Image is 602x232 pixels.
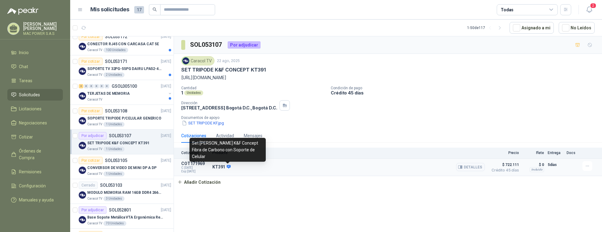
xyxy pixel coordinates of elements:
span: Chat [19,63,28,70]
img: Company Logo [79,167,86,174]
p: SOL053107 [109,134,131,138]
span: Solicitudes [19,91,40,98]
div: 1 Unidades [103,122,124,127]
p: 5 días [548,161,563,168]
span: Inicio [19,49,29,56]
p: [DATE] [161,108,171,114]
a: Negociaciones [7,117,63,129]
p: SOL053105 [105,158,127,163]
p: Cantidad [181,86,326,90]
img: Company Logo [79,68,86,75]
span: Licitaciones [19,105,41,112]
p: SOL053171 [105,59,127,64]
div: Unidades [184,90,203,95]
div: Actividad [216,132,234,139]
div: 2 [79,84,83,88]
img: Logo peakr [7,7,38,15]
img: Company Logo [79,191,86,199]
div: Cerrado [79,182,98,189]
p: Condición de pago [331,86,600,90]
p: SET TRIPODE K&F CONCEPT KT391 [87,140,150,146]
a: 2 0 0 0 0 0 GSOL005100[DATE] Company LogoTERJETAS DE MEMORIACaracol TV [79,83,172,102]
a: Manuales y ayuda [7,194,63,206]
p: MODULO MEMORIA RAM 16GB DDR4 2666 MHZ - PORTATIL [87,190,163,196]
p: [DATE] [161,83,171,89]
p: Caracol TV [87,97,102,102]
p: 22 ago, 2025 [217,58,240,64]
div: Por adjudicar [79,132,106,139]
img: Company Logo [79,142,86,149]
span: Órdenes de Compra [19,148,57,161]
a: Por cotizarSOL053108[DATE] Company LogoSOPORTE TRIPODE P/CELULAR GENERICOCaracol TV1 Unidades [70,105,174,130]
a: Por cotizarSOL053171[DATE] Company LogoSOPORTE TV 32PG-55PG DAIRU LPA52-446KIT2Caracol TV2 Unidades [70,55,174,80]
div: 1 - 50 de 117 [467,23,505,33]
button: 2 [584,4,595,15]
a: Solicitudes [7,89,63,101]
div: Set [PERSON_NAME] K&F Concept Fibra de Carbono con Soporte de Celular [189,138,266,162]
a: Por adjudicarSOL052801[DATE] Company LogoBase Sopote Metálica VTA Ergonómica Retráctil para Portá... [70,204,174,229]
a: Tareas [7,75,63,87]
p: CONVERSOR DE VIDEO DE MINI DP A DP [87,165,157,171]
p: [DATE] [161,182,171,188]
p: Base Sopote Metálica VTA Ergonómica Retráctil para Portátil [87,215,163,220]
img: Company Logo [79,43,86,50]
p: [DATE] [161,59,171,64]
img: Company Logo [182,57,189,64]
a: Configuración [7,180,63,192]
p: [URL][DOMAIN_NAME] [181,74,595,81]
span: Manuales y ayuda [19,197,54,203]
span: Negociaciones [19,120,47,126]
a: Licitaciones [7,103,63,115]
p: [STREET_ADDRESS] Bogotá D.C. , Bogotá D.C. [181,105,277,110]
span: search [153,7,157,12]
p: KT391 [212,164,231,170]
p: [PERSON_NAME] [PERSON_NAME] [23,22,63,31]
p: GSOL005100 [112,84,137,88]
span: Cotizar [19,134,33,140]
p: Dirección [181,101,277,105]
h3: SOL053107 [190,40,223,50]
p: SOL052801 [109,208,131,212]
img: Company Logo [79,216,86,223]
a: Cotizar [7,131,63,143]
div: Caracol TV [181,56,214,65]
p: Caracol TV [87,48,102,53]
a: Inicio [7,47,63,58]
p: SOPORTE TRIPODE P/CELULAR GENERICO [87,116,161,121]
p: Caracol TV [87,171,102,176]
div: 0 [99,84,104,88]
a: Órdenes de Compra [7,145,63,164]
p: SET TRIPODE K&F CONCEPT KT391 [181,67,266,73]
p: Caracol TV [87,196,102,201]
img: Company Logo [79,92,86,100]
span: Tareas [19,77,32,84]
div: 3 Unidades [103,196,124,201]
button: Asignado a mi [510,22,554,34]
p: [DATE] [161,207,171,213]
a: CerradoSOL053103[DATE] Company LogoMODULO MEMORIA RAM 16GB DDR4 2666 MHZ - PORTATILCaracol TV3 Un... [70,179,174,204]
p: Flete [523,151,544,155]
span: Crédito 45 días [488,168,519,172]
span: C: [DATE] [181,166,209,170]
p: SOL053172 [105,35,127,39]
div: 0 [94,84,99,88]
p: SOPORTE TV 32PG-55PG DAIRU LPA52-446KIT2 [87,66,163,72]
a: Remisiones [7,166,63,178]
p: [DATE] [161,158,171,164]
a: Por adjudicarSOL053107[DATE] Company LogoSET TRIPODE K&F CONCEPT KT391Caracol TV1 Unidades [70,130,174,154]
div: Cotizaciones [181,132,206,139]
div: 2 Unidades [103,72,124,77]
div: 1 Unidades [103,147,124,152]
div: 1 Unidades [103,171,124,176]
div: Por cotizar [79,58,103,65]
div: Por adjudicar [79,206,106,214]
div: Por adjudicar [228,41,261,49]
p: COT171969 [181,161,209,166]
p: $ 0 [523,161,544,168]
img: Company Logo [79,117,86,124]
div: Mensajes [244,132,262,139]
span: Remisiones [19,168,41,175]
div: 70 Unidades [103,221,126,226]
a: Por cotizarSOL053105[DATE] Company LogoCONVERSOR DE VIDEO DE MINI DP A DPCaracol TV1 Unidades [70,154,174,179]
a: Chat [7,61,63,72]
